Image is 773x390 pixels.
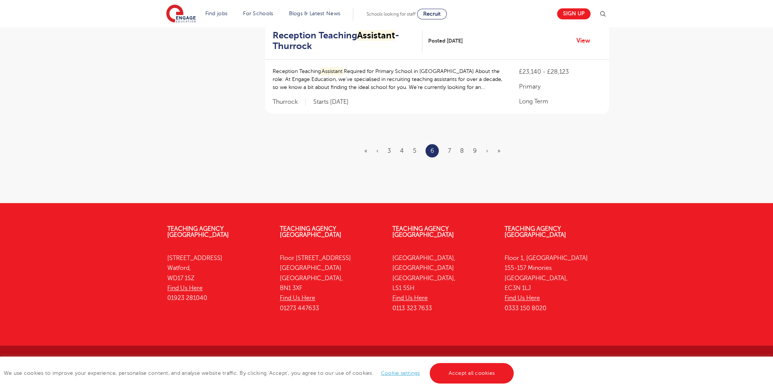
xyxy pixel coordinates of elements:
a: Find jobs [205,11,228,16]
mark: Assistant [321,67,344,75]
span: We use cookies to improve your experience, personalise content, and analyse website traffic. By c... [4,370,516,376]
a: 8 [460,147,464,154]
a: 5 [413,147,416,154]
a: Find Us Here [392,295,428,301]
p: Primary [519,82,601,91]
a: First [364,147,367,154]
a: Teaching Agency [GEOGRAPHIC_DATA] [505,225,566,238]
p: Floor [STREET_ADDRESS] [GEOGRAPHIC_DATA] [GEOGRAPHIC_DATA], BN1 3XF 01273 447633 [280,253,381,313]
a: Teaching Agency [GEOGRAPHIC_DATA] [280,225,341,238]
span: Schools looking for staff [367,11,416,17]
a: Reception TeachingAssistant- Thurrock [273,30,423,52]
a: Find Us Here [280,295,315,301]
a: Blogs & Latest News [289,11,341,16]
a: Find Us Here [167,285,203,292]
img: Engage Education [166,5,196,24]
a: Next [486,147,488,154]
a: Find Us Here [505,295,540,301]
a: Last [497,147,500,154]
a: View [576,36,596,46]
a: For Schools [243,11,273,16]
p: [GEOGRAPHIC_DATA], [GEOGRAPHIC_DATA] [GEOGRAPHIC_DATA], LS1 5SH 0113 323 7633 [392,253,494,313]
p: Floor 1, [GEOGRAPHIC_DATA] 155-157 Minories [GEOGRAPHIC_DATA], EC3N 1LJ 0333 150 8020 [505,253,606,313]
p: Reception Teaching Required for Primary School in [GEOGRAPHIC_DATA] About the role: At Engage Edu... [273,67,504,91]
p: [STREET_ADDRESS] Watford, WD17 1SZ 01923 281040 [167,253,268,303]
span: Thurrock [273,98,306,106]
a: 9 [473,147,477,154]
a: 3 [387,147,391,154]
a: Teaching Agency [GEOGRAPHIC_DATA] [167,225,229,238]
a: Accept all cookies [430,363,514,384]
a: Teaching Agency [GEOGRAPHIC_DATA] [392,225,454,238]
a: Recruit [417,9,447,19]
h2: Reception Teaching - Thurrock [273,30,417,52]
a: Previous [376,147,378,154]
a: 6 [430,146,434,156]
a: Sign up [557,8,590,19]
a: Cookie settings [381,370,420,376]
mark: Assistant [357,30,395,41]
a: 7 [448,147,451,154]
span: Recruit [423,11,441,17]
a: 4 [400,147,404,154]
p: £23,140 - £28,123 [519,67,601,76]
p: Long Term [519,97,601,106]
span: Posted [DATE] [428,37,463,45]
p: Starts [DATE] [313,98,349,106]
